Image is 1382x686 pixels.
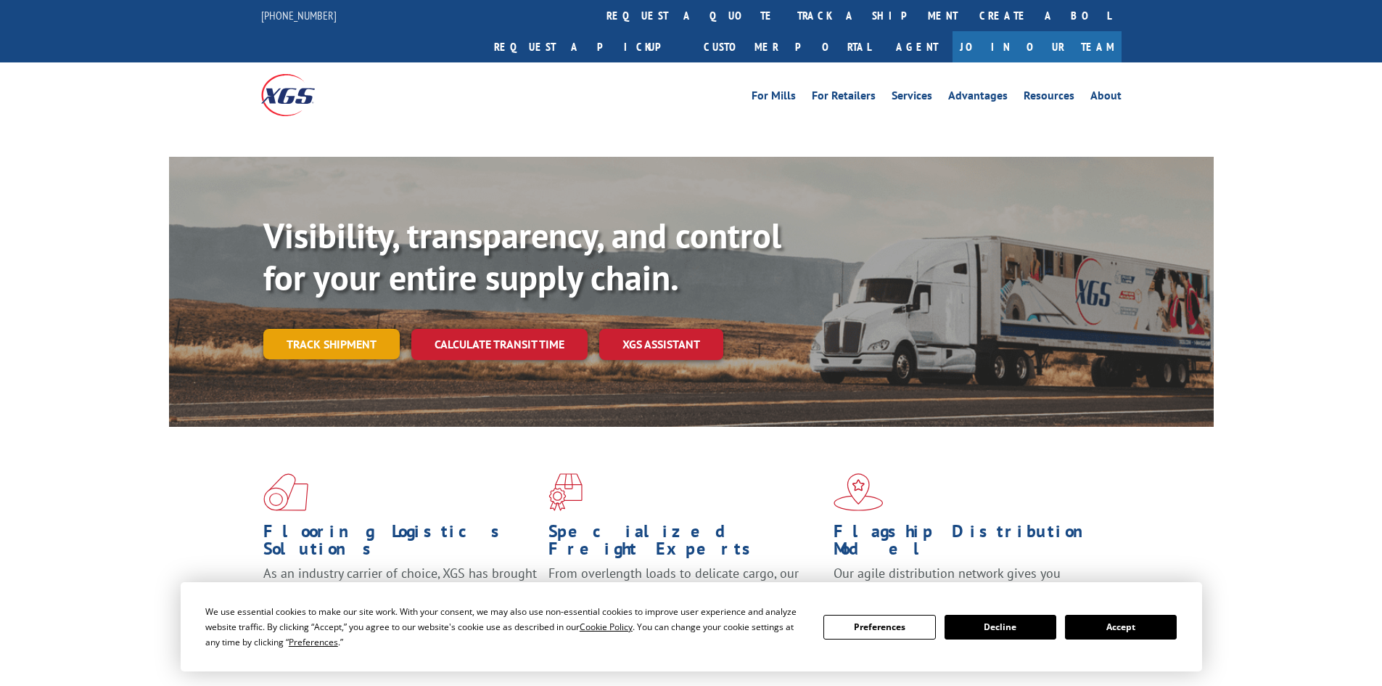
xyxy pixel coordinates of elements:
[263,523,538,565] h1: Flooring Logistics Solutions
[580,621,633,633] span: Cookie Policy
[953,31,1122,62] a: Join Our Team
[261,8,337,23] a: [PHONE_NUMBER]
[881,31,953,62] a: Agent
[834,565,1101,599] span: Our agile distribution network gives you nationwide inventory management on demand.
[1090,90,1122,106] a: About
[1065,615,1177,640] button: Accept
[548,523,823,565] h1: Specialized Freight Experts
[948,90,1008,106] a: Advantages
[752,90,796,106] a: For Mills
[548,473,583,511] img: xgs-icon-focused-on-flooring-red
[693,31,881,62] a: Customer Portal
[205,604,806,650] div: We use essential cookies to make our site work. With your consent, we may also use non-essential ...
[599,329,723,360] a: XGS ASSISTANT
[834,473,884,511] img: xgs-icon-flagship-distribution-model-red
[411,329,588,360] a: Calculate transit time
[892,90,932,106] a: Services
[289,636,338,648] span: Preferences
[263,213,781,300] b: Visibility, transparency, and control for your entire supply chain.
[548,565,823,629] p: From overlength loads to delicate cargo, our experienced staff knows the best way to move your fr...
[834,523,1108,565] h1: Flagship Distribution Model
[181,582,1202,671] div: Cookie Consent Prompt
[1024,90,1074,106] a: Resources
[263,565,537,616] span: As an industry carrier of choice, XGS has brought innovation and dedication to flooring logistics...
[812,90,876,106] a: For Retailers
[945,615,1056,640] button: Decline
[263,473,308,511] img: xgs-icon-total-supply-chain-intelligence-red
[263,329,400,359] a: Track shipment
[483,31,693,62] a: Request a pickup
[823,615,935,640] button: Preferences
